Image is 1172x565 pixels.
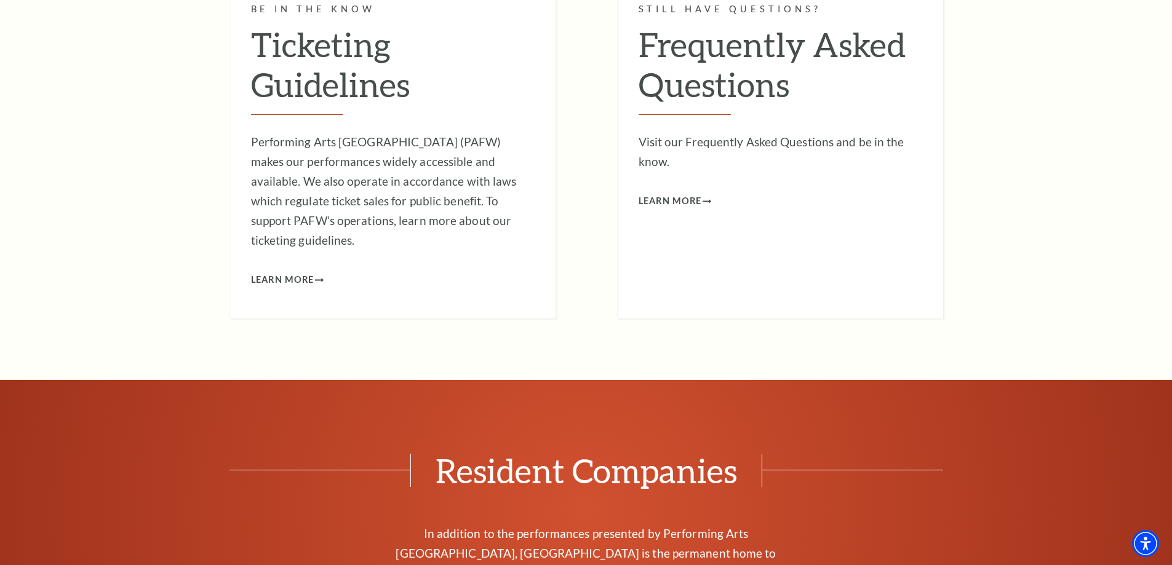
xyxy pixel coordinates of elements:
[639,132,922,172] p: Visit our Frequently Asked Questions and be in the know.
[251,272,314,288] span: Learn More
[251,25,535,115] h2: Ticketing Guidelines
[1132,530,1159,557] div: Accessibility Menu
[639,194,702,209] span: Learn More
[639,2,922,17] p: Still have questions?
[639,25,922,115] h2: Frequently Asked Questions
[639,194,712,209] a: Learn More Frequently Asked Questions
[410,454,762,487] span: Resident Companies
[251,132,535,250] p: Performing Arts [GEOGRAPHIC_DATA] (PAFW) makes our performances widely accessible and available. ...
[251,2,535,17] p: Be in the know
[251,272,324,288] a: Learn More Ticketing Guidelines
